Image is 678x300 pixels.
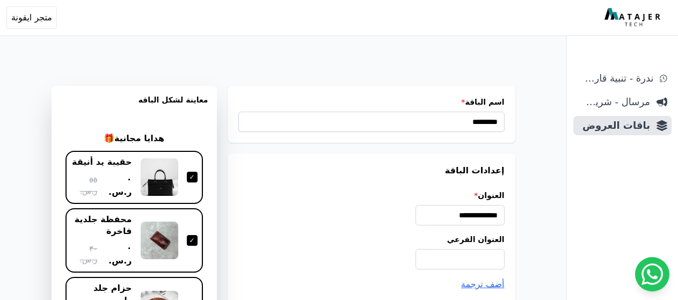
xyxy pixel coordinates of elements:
[578,71,653,86] span: ندرة - تنبية قارب علي النفاذ
[6,6,57,29] button: متجر ايقونة
[238,97,505,107] label: اسم الباقة
[604,8,663,27] img: MatajerTech Logo
[461,279,505,289] span: أضف ترجمة
[72,156,132,168] div: حقيبة يد أنيقة
[141,158,178,196] img: حقيبة يد أنيقة
[578,118,650,133] span: باقات العروض
[461,278,505,291] button: أضف ترجمة
[578,94,650,109] span: مرسال - شريط دعاية
[101,242,132,267] span: ٠ ر.س.
[71,243,98,266] span: ٣٠ ر.س.
[238,234,505,245] label: العنوان الفرعي
[11,11,52,24] span: متجر ايقونة
[238,164,505,177] h3: إعدادات الباقة
[71,214,132,238] div: محفظة جلدية فاخرة
[104,132,164,145] h2: هدايا مجانية🎁
[60,94,208,118] h3: معاينة لشكل الباقه
[141,222,178,259] img: محفظة جلدية فاخرة
[101,173,132,199] span: ٠ ر.س.
[71,174,98,197] span: ٥٥ ر.س.
[238,190,505,201] label: العنوان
